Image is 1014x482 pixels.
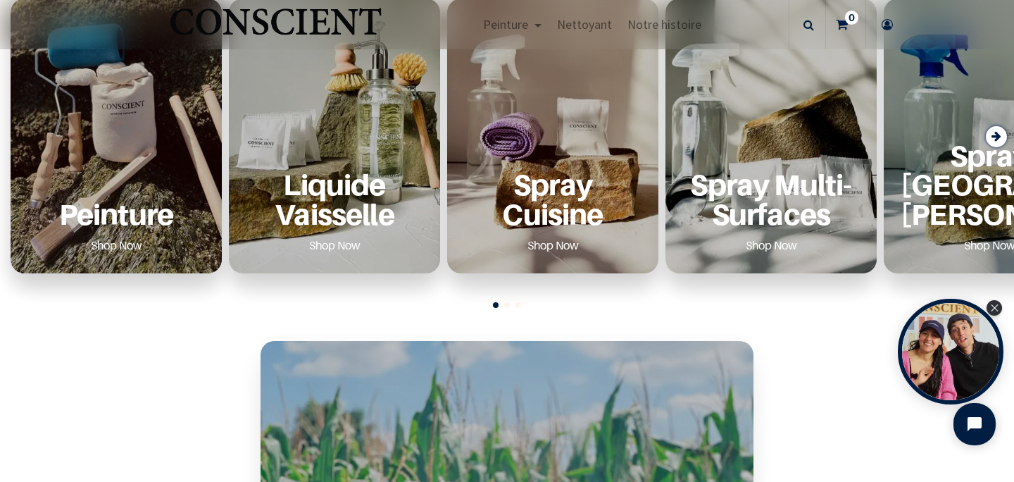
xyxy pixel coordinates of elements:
[986,126,1007,147] div: Next slide
[682,170,860,228] a: Spray Multi-Surfaces
[898,299,1003,404] div: Open Tolstoy widget
[504,302,510,308] span: Go to slide 2
[464,170,641,228] a: Spray Cuisine
[987,300,1002,316] div: Close Tolstoy widget
[729,234,814,257] a: Shop Now
[627,16,701,32] span: Notre histoire
[74,234,159,257] a: Shop Now
[557,16,612,32] span: Nettoyant
[483,16,528,32] span: Peinture
[941,391,1008,457] iframe: Tidio Chat
[898,299,1003,404] div: Tolstoy bubble widget
[292,234,377,257] a: Shop Now
[27,199,205,228] a: Peinture
[515,302,521,308] span: Go to slide 3
[898,299,1003,404] div: Open Tolstoy
[511,234,596,257] a: Shop Now
[246,170,423,228] a: Liquide Vaisselle
[493,302,499,308] span: Go to slide 1
[845,11,858,25] sup: 0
